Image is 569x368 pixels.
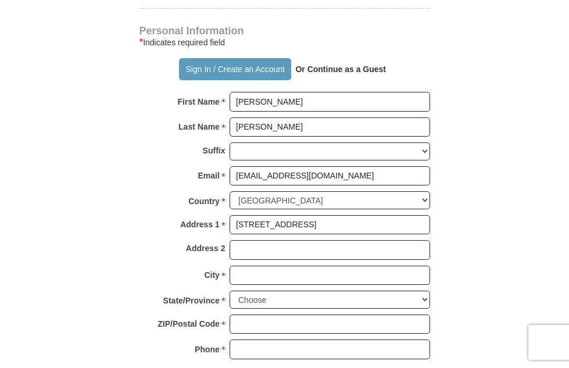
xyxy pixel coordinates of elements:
[178,94,220,110] strong: First Name
[198,167,220,184] strong: Email
[180,216,220,233] strong: Address 1
[195,341,220,358] strong: Phone
[158,316,220,332] strong: ZIP/Postal Code
[178,119,220,135] strong: Last Name
[186,240,226,256] strong: Address 2
[139,26,430,35] h4: Personal Information
[203,142,226,159] strong: Suffix
[188,193,220,209] strong: Country
[139,35,430,49] div: Indicates required field
[179,58,291,80] button: Sign In / Create an Account
[204,267,219,283] strong: City
[295,65,386,74] strong: Or Continue as a Guest
[163,292,220,309] strong: State/Province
